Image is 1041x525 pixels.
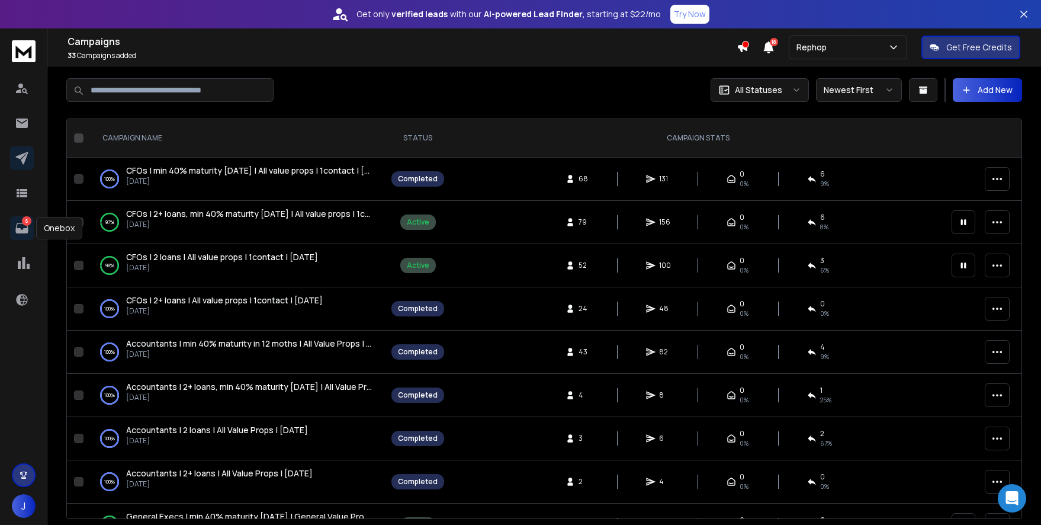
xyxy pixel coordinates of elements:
span: 67 % [820,438,832,448]
span: 6 [659,434,671,443]
span: 0 [740,386,744,395]
span: 9 % [820,179,829,188]
span: 0 [740,213,744,222]
div: Open Intercom Messenger [998,484,1026,513]
span: 0 [740,342,744,352]
span: 0 [740,299,744,309]
span: 2 [820,429,824,438]
p: 98 % [105,260,114,271]
a: General Execs | min 40% maturity [DATE] | General Value Props | [DATE] [126,511,372,523]
p: [DATE] [126,220,372,229]
div: Completed [398,347,438,357]
span: 0 % [820,482,829,491]
strong: verified leads [391,8,448,20]
span: 33 [68,50,76,60]
p: [DATE] [126,263,318,273]
p: [DATE] [126,306,323,316]
p: [DATE] [126,479,313,489]
th: CAMPAIGN NAME [88,119,384,158]
span: 0 [740,429,744,438]
span: 3 [820,256,824,265]
span: 0 [740,256,744,265]
p: Rephop [796,41,831,53]
p: [DATE] [126,436,308,446]
span: 0% [740,309,748,318]
span: 24 [579,304,590,313]
a: 6 [10,216,34,240]
p: 100 % [104,303,115,315]
td: 100%Accountants | 2 loans | All Value Props | [DATE][DATE] [88,417,384,460]
span: 100 [659,261,671,270]
span: CFOs | min 40% maturity [DATE] | All value props | 1contact | [DATE] [126,165,389,176]
span: CFOs | 2+ loans, min 40% maturity [DATE] | All value props | 1contact | [DATE] [126,208,426,219]
span: Accountants | 2+ loans, min 40% maturity [DATE] | All Value Props | [DATE] [126,381,416,392]
span: 48 [659,304,671,313]
span: 52 [579,261,590,270]
span: Accountants | 2 loans | All Value Props | [DATE] [126,424,308,436]
span: 131 [659,174,671,184]
span: 0% [740,395,748,405]
p: [DATE] [126,177,372,186]
p: Try Now [674,8,706,20]
a: CFOs | 2 loans | All value props | 1contact | [DATE] [126,251,318,263]
span: CFOs | 2+ loans | All value props | 1contact | [DATE] [126,294,323,306]
button: J [12,494,36,518]
td: 100%CFOs | min 40% maturity [DATE] | All value props | 1contact | [DATE][DATE] [88,158,384,201]
span: 6 [820,169,825,179]
th: CAMPAIGN STATS [451,119,944,158]
span: 6 [820,213,825,222]
span: 0 [820,472,825,482]
span: 0 [820,299,825,309]
th: STATUS [384,119,451,158]
td: 100%CFOs | 2+ loans | All value props | 1contact | [DATE][DATE] [88,287,384,331]
button: Newest First [816,78,902,102]
span: 0 % [820,309,829,318]
button: Get Free Credits [921,36,1020,59]
p: 100 % [104,346,115,358]
span: 43 [579,347,590,357]
span: 6 % [820,265,829,275]
span: 68 [579,174,590,184]
p: [DATE] [126,393,372,402]
div: Active [407,261,429,270]
p: Get Free Credits [946,41,1012,53]
span: 2 [579,477,590,486]
span: 0% [740,179,748,188]
span: 6 [820,516,825,525]
span: 18 [770,38,778,46]
a: Accountants | 2 loans | All Value Props | [DATE] [126,424,308,436]
p: All Statuses [735,84,782,96]
a: Accountants | 2+ loans, min 40% maturity [DATE] | All Value Props | [DATE] [126,381,372,393]
span: 0 [740,516,744,525]
span: 0 [740,472,744,482]
span: 4 [579,390,590,400]
h1: Campaigns [68,34,737,49]
span: CFOs | 2 loans | All value props | 1contact | [DATE] [126,251,318,262]
td: 100%Accountants | min 40% maturity in 12 moths | All Value Props | [DATE][DATE] [88,331,384,374]
td: 100%Accountants | 2+ loans | All Value Props | [DATE][DATE] [88,460,384,504]
span: Accountants | min 40% maturity in 12 moths | All Value Props | [DATE] [126,338,394,349]
td: 100%Accountants | 2+ loans, min 40% maturity [DATE] | All Value Props | [DATE][DATE] [88,374,384,417]
div: Completed [398,174,438,184]
div: Completed [398,434,438,443]
p: 100 % [104,389,115,401]
button: Add New [953,78,1022,102]
span: 4 [820,342,825,352]
div: Completed [398,390,438,400]
p: Campaigns added [68,51,737,60]
span: Accountants | 2+ loans | All Value Props | [DATE] [126,468,313,479]
span: 0% [740,265,748,275]
span: 8 % [820,222,828,232]
span: 0% [740,438,748,448]
span: 0% [740,482,748,491]
p: 100 % [104,476,115,488]
span: 156 [659,217,671,227]
strong: AI-powered Lead Finder, [484,8,584,20]
div: Active [407,217,429,227]
a: CFOs | min 40% maturity [DATE] | All value props | 1contact | [DATE] [126,165,372,177]
img: logo [12,40,36,62]
td: 98%CFOs | 2 loans | All value props | 1contact | [DATE][DATE] [88,244,384,287]
span: General Execs | min 40% maturity [DATE] | General Value Props | [DATE] [126,511,408,522]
